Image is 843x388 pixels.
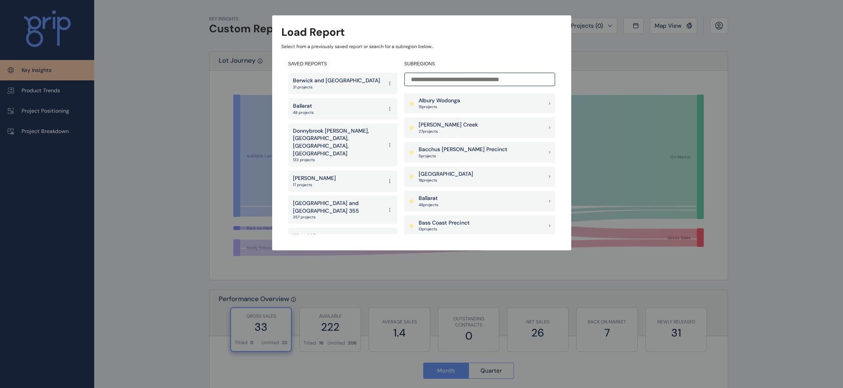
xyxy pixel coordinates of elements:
p: Donnybrook [PERSON_NAME], [GEOGRAPHIC_DATA], [GEOGRAPHIC_DATA], [GEOGRAPHIC_DATA] [293,127,383,157]
h3: Load Report [281,25,345,40]
p: 17 projects [293,182,336,188]
p: Berwick and [GEOGRAPHIC_DATA] [293,77,380,85]
p: 27 project s [419,129,478,134]
p: [GEOGRAPHIC_DATA] and [GEOGRAPHIC_DATA] 355 [293,200,383,215]
p: 18 project s [419,178,473,183]
p: Bass Coast Precinct [419,219,470,227]
p: Ballarat [419,195,438,202]
p: 48 projects [293,110,314,115]
p: 48 project s [419,202,438,208]
p: [PERSON_NAME] [293,175,336,182]
h4: SAVED REPORTS [288,61,397,67]
p: 15 project s [419,104,460,110]
p: [PERSON_NAME] Creek [419,121,478,129]
p: 31 projects [293,85,380,90]
p: Albury Wodonga [419,97,460,105]
p: Bacchus [PERSON_NAME] Precinct [419,146,507,153]
p: Ballarat [293,102,314,110]
p: 133 projects [293,157,383,163]
p: West 142 [293,232,316,240]
p: [GEOGRAPHIC_DATA] [419,170,473,178]
p: 357 projects [293,215,383,220]
p: Select from a previously saved report or search for a subregion below... [281,43,562,50]
h4: SUBREGIONS [404,61,555,67]
p: 5 project s [419,153,507,159]
p: 13 project s [419,226,470,232]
